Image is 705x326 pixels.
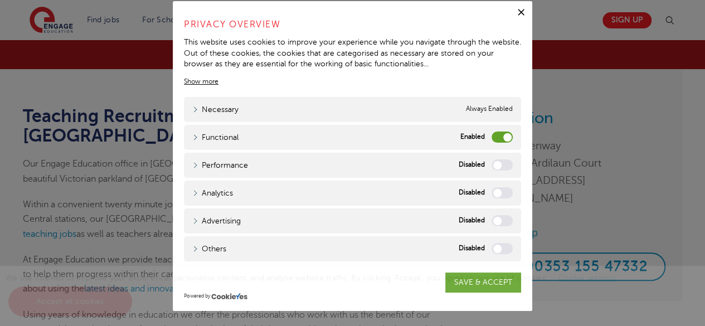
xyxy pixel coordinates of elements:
[558,274,616,282] a: Cookie settings
[192,159,248,171] a: Performance
[184,18,521,31] h4: Privacy Overview
[192,243,226,255] a: Others
[184,37,521,70] div: This website uses cookies to improve your experience while you navigate through the website. Out ...
[466,104,513,115] span: Always Enabled
[184,76,218,86] a: Show more
[192,132,239,143] a: Functional
[6,274,627,305] span: We use cookies to improve your experience, personalise content, and analyse website traffic. By c...
[192,187,233,199] a: Analytics
[8,286,132,317] a: Accept all cookies
[192,104,239,115] a: Necessary
[192,215,241,227] a: Advertising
